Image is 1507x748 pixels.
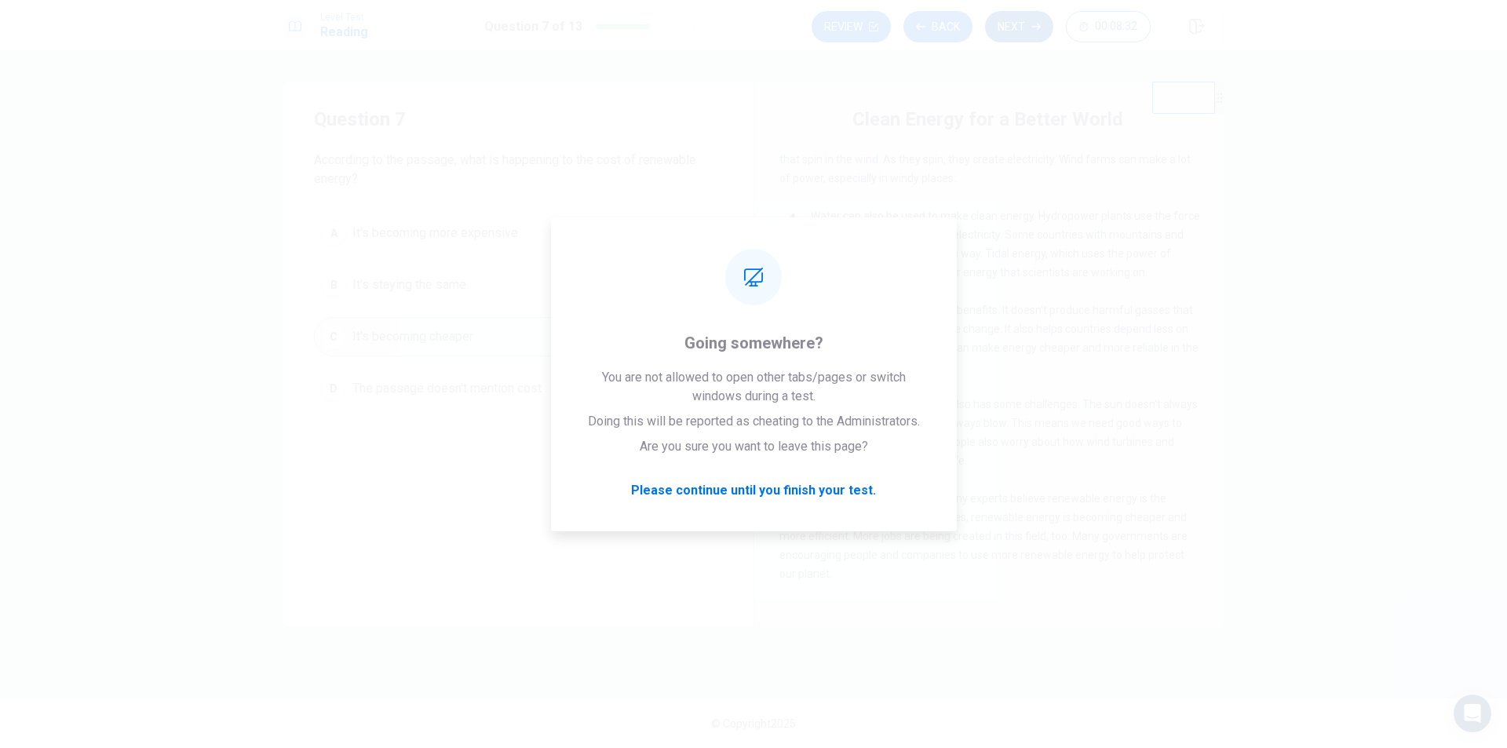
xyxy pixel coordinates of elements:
[1454,695,1491,732] div: Open Intercom Messenger
[779,395,805,420] div: 6
[352,379,542,398] span: The passage doesn't mention cost
[314,151,722,188] span: According to the passage, what is happening to the cost of renewable energy?
[314,369,722,408] button: DThe passage doesn't mention cost
[779,210,1200,279] span: Water can also be used to make clean energy. Hydropower plants use the force of flowing rivers to...
[903,11,972,42] button: Back
[812,11,891,42] button: Review
[314,213,722,253] button: AIt's becoming more expensive
[1095,20,1137,33] span: 00:08:32
[852,107,1123,132] h4: Clean Energy for a Better World
[779,304,1199,373] span: Renewable energy has many benefits. It doesn't produce harmful gasses that cause air pollution an...
[320,12,368,23] span: Level Test
[779,206,805,232] div: 4
[985,11,1053,42] button: Next
[321,221,346,246] div: A
[321,272,346,297] div: B
[779,492,1188,580] span: Despite these challenges, many experts believe renewable energy is the future. As technology impr...
[314,265,722,305] button: BIt's staying the same
[321,324,346,349] div: C
[711,717,796,730] span: © Copyright 2025
[779,398,1198,467] span: However, renewable energy also has some challenges. The sun doesn't always shine, and the wind do...
[352,275,466,294] span: It's staying the same
[314,317,722,356] button: CIt's becoming cheaper
[779,301,805,326] div: 5
[779,489,805,514] div: 7
[314,107,722,132] h4: Question 7
[321,376,346,401] div: D
[352,224,518,243] span: It's becoming more expensive
[484,17,582,36] h1: Question 7 of 13
[1066,11,1151,42] button: 00:08:32
[352,327,473,346] span: It's becoming cheaper
[320,23,368,42] h1: Reading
